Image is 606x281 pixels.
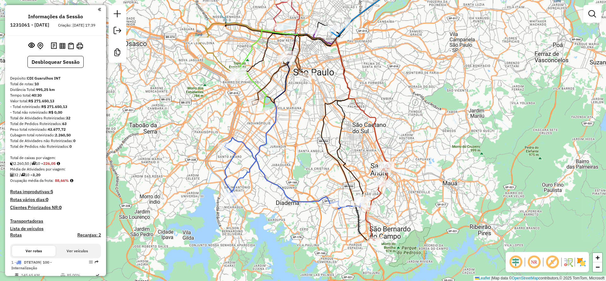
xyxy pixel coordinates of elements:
strong: 0 [73,138,75,143]
span: 1 - [11,260,52,270]
div: 32 / 10 = [10,172,101,178]
a: Zoom in [593,253,602,262]
img: Exibir/Ocultar setores [576,257,586,267]
button: Visualizar relatório de Roteirização [58,41,67,50]
button: Ver veículos [56,246,99,256]
div: Depósito: [10,75,101,81]
strong: 88,66% [55,178,69,183]
h4: Transportadoras [10,218,101,224]
span: − [596,263,600,271]
span: Ocultar NR [526,254,542,270]
a: OpenStreetMap [512,276,539,280]
span: Ocupação média da frota: [10,178,54,183]
div: Peso total roteirizado: [10,127,101,132]
i: Distância Total [15,273,19,277]
strong: 0 [69,144,72,149]
a: Criar modelo [111,46,124,60]
i: Meta Caixas/viagem: 273,80 Diferença: -47,75 [57,162,60,165]
a: Rotas [10,232,22,238]
strong: 226,05 [43,161,56,166]
strong: 0 [46,197,48,202]
div: Total de Pedidos não Roteirizados: [10,144,101,149]
em: Opções [89,260,93,264]
span: Ocultar deslocamento [508,254,523,270]
td: 85,00% [67,272,95,278]
div: - Total roteirizado: [10,104,101,110]
h6: 1231061 - [DATE] [10,22,49,28]
strong: 43.677,72 [48,127,66,132]
div: Total de caixas por viagem: [10,155,101,161]
button: Ver rotas [12,246,56,256]
button: Logs desbloquear sessão [50,41,58,51]
strong: 32 [66,116,70,120]
a: Exibir filtros [586,8,598,20]
i: Total de rotas [21,173,25,177]
strong: CDI Guarulhos INT [27,76,61,81]
strong: 63 [62,121,67,126]
div: Distância Total: [10,87,101,93]
i: Cubagem total roteirizado [10,162,14,165]
em: Média calculada utilizando a maior ocupação (%Peso ou %Cubagem) de cada rota da sessão. Rotas cro... [70,179,73,182]
h4: Recargas: 2 [77,232,101,238]
i: Total de Atividades [10,173,14,177]
div: Total de rotas: [10,81,101,87]
span: | 100 - Internalização [11,260,52,270]
button: Imprimir Rotas [75,41,84,51]
div: Cubagem total roteirizado: [10,132,101,138]
div: Média de Atividades por viagem: [10,166,101,172]
div: Criação: [DATE] 17:39 [56,22,98,28]
div: Total de Pedidos Roteirizados: [10,121,101,127]
a: Clique aqui para minimizar o painel [98,6,101,13]
em: Rota exportada [95,260,98,264]
button: Centralizar mapa no depósito ou ponto de apoio [36,41,45,51]
strong: R$ 271.650,13 [28,99,54,103]
div: Valor total: [10,98,101,104]
div: Map data © contributors,© 2025 TomTom, Microsoft [473,276,606,281]
h4: Rotas vários dias: [10,197,101,202]
strong: 5 [50,189,53,194]
strong: 3,20 [33,172,40,177]
i: Total de rotas [32,162,36,165]
strong: R$ 271.650,13 [41,104,67,109]
button: Desbloquear Sessão [27,56,84,68]
div: Total de Atividades não Roteirizadas: [10,138,101,144]
span: DTE7A09 [24,260,40,265]
a: Nova sessão e pesquisa [111,8,124,22]
strong: R$ 0,00 [49,110,62,115]
h4: Clientes Priorizados NR: [10,205,101,210]
h4: Rotas improdutivas: [10,189,101,194]
a: Leaflet [475,276,490,280]
a: Zoom out [593,262,602,272]
div: Total de Atividades Roteirizadas: [10,115,101,121]
div: - Total não roteirizado: [10,110,101,115]
div: 2.260,50 / 10 = [10,161,101,166]
div: Tempo total: [10,93,101,98]
strong: 2.260,50 [55,133,71,137]
h4: Informações da Sessão [28,14,83,20]
span: Exibir rótulo [545,254,560,270]
img: Fluxo de ruas [563,257,573,267]
td: 145,65 KM [21,272,60,278]
strong: 40:30 [32,93,42,98]
a: Exportar sessão [111,24,124,39]
button: Exibir sessão original [27,41,36,51]
h4: Lista de veículos [10,226,101,231]
i: Rota otimizada [96,273,99,277]
strong: 995,25 km [36,87,55,92]
strong: 10 [34,81,39,86]
span: + [596,254,600,261]
span: | [491,276,492,280]
i: % de utilização do peso [61,273,65,277]
button: Visualizar Romaneio [67,41,75,51]
strong: 0 [59,205,62,210]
